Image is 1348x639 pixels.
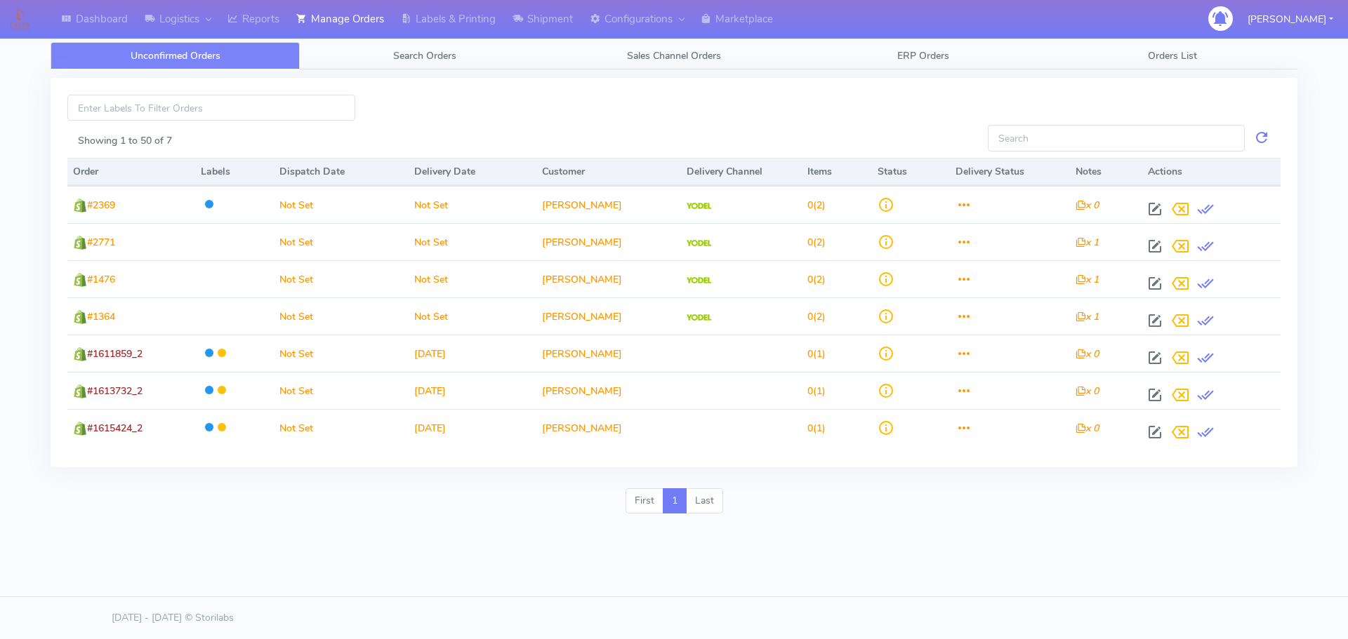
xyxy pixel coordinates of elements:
[274,223,409,260] td: Not Set
[807,273,813,286] span: 0
[409,260,536,297] td: Not Set
[807,422,826,435] span: (1)
[687,277,711,284] img: Yodel
[87,199,115,212] span: #2369
[1076,347,1099,361] i: x 0
[1076,310,1099,323] i: x 1
[274,297,409,335] td: Not Set
[131,49,220,62] span: Unconfirmed Orders
[536,260,681,297] td: [PERSON_NAME]
[687,240,711,247] img: Yodel
[536,372,681,409] td: [PERSON_NAME]
[807,199,826,212] span: (2)
[87,273,115,286] span: #1476
[807,199,813,212] span: 0
[536,409,681,446] td: [PERSON_NAME]
[988,125,1245,151] input: Search
[1070,158,1142,186] th: Notes
[409,372,536,409] td: [DATE]
[897,49,949,62] span: ERP Orders
[663,488,687,513] a: 1
[807,384,826,398] span: (1)
[67,95,355,121] input: Enter Labels To Filter Orders
[1076,384,1099,398] i: x 0
[681,158,801,186] th: Delivery Channel
[536,335,681,372] td: [PERSON_NAME]
[409,297,536,335] td: Not Set
[409,223,536,260] td: Not Set
[536,186,681,223] td: [PERSON_NAME]
[51,42,1297,69] ul: Tabs
[409,335,536,372] td: [DATE]
[1237,5,1344,34] button: [PERSON_NAME]
[807,273,826,286] span: (2)
[802,158,872,186] th: Items
[1148,49,1197,62] span: Orders List
[807,347,826,361] span: (1)
[274,186,409,223] td: Not Set
[393,49,456,62] span: Search Orders
[274,409,409,446] td: Not Set
[1076,199,1099,212] i: x 0
[195,158,273,186] th: Labels
[536,223,681,260] td: [PERSON_NAME]
[807,422,813,435] span: 0
[1076,273,1099,286] i: x 1
[687,203,711,210] img: Yodel
[67,158,195,186] th: Order
[1076,236,1099,249] i: x 1
[807,310,813,323] span: 0
[536,158,681,186] th: Customer
[950,158,1070,186] th: Delivery Status
[78,133,172,148] label: Showing 1 to 50 of 7
[274,372,409,409] td: Not Set
[274,158,409,186] th: Dispatch Date
[409,158,536,186] th: Delivery Date
[807,236,813,249] span: 0
[87,384,143,398] span: #1613732_2
[87,422,143,435] span: #1615424_2
[627,49,721,62] span: Sales Channel Orders
[87,347,143,361] span: #1611859_2
[687,314,711,321] img: Yodel
[274,335,409,372] td: Not Set
[807,236,826,249] span: (2)
[409,409,536,446] td: [DATE]
[807,310,826,323] span: (2)
[807,384,813,398] span: 0
[274,260,409,297] td: Not Set
[1142,158,1281,186] th: Actions
[872,158,950,186] th: Status
[807,347,813,361] span: 0
[1076,422,1099,435] i: x 0
[87,310,115,323] span: #1364
[536,297,681,335] td: [PERSON_NAME]
[87,236,115,249] span: #2771
[409,186,536,223] td: Not Set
